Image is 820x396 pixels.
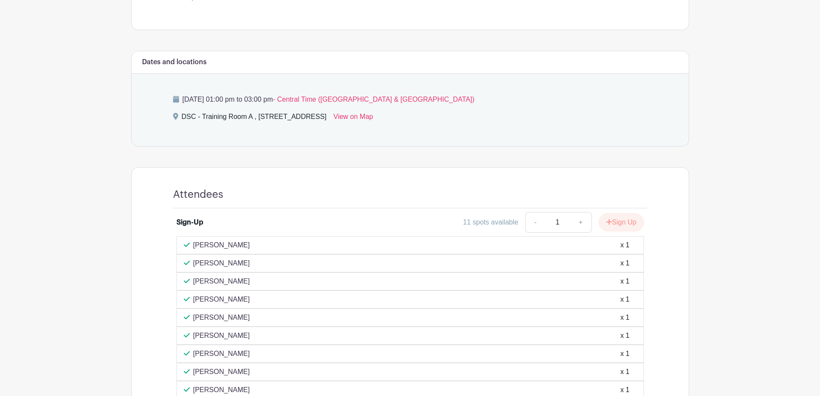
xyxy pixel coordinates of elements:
[620,240,629,250] div: x 1
[193,276,250,287] p: [PERSON_NAME]
[193,349,250,359] p: [PERSON_NAME]
[525,212,545,233] a: -
[620,258,629,268] div: x 1
[463,217,518,228] div: 11 spots available
[620,331,629,341] div: x 1
[193,385,250,395] p: [PERSON_NAME]
[193,294,250,305] p: [PERSON_NAME]
[570,212,591,233] a: +
[334,112,373,125] a: View on Map
[193,312,250,323] p: [PERSON_NAME]
[193,331,250,341] p: [PERSON_NAME]
[176,217,203,228] div: Sign-Up
[620,312,629,323] div: x 1
[193,258,250,268] p: [PERSON_NAME]
[173,188,223,201] h4: Attendees
[142,58,207,66] h6: Dates and locations
[193,367,250,377] p: [PERSON_NAME]
[620,367,629,377] div: x 1
[620,276,629,287] div: x 1
[620,385,629,395] div: x 1
[599,213,644,231] button: Sign Up
[193,240,250,250] p: [PERSON_NAME]
[620,294,629,305] div: x 1
[173,94,647,105] p: [DATE] 01:00 pm to 03:00 pm
[273,96,474,103] span: - Central Time ([GEOGRAPHIC_DATA] & [GEOGRAPHIC_DATA])
[620,349,629,359] div: x 1
[182,112,327,125] div: DSC - Training Room A , [STREET_ADDRESS]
